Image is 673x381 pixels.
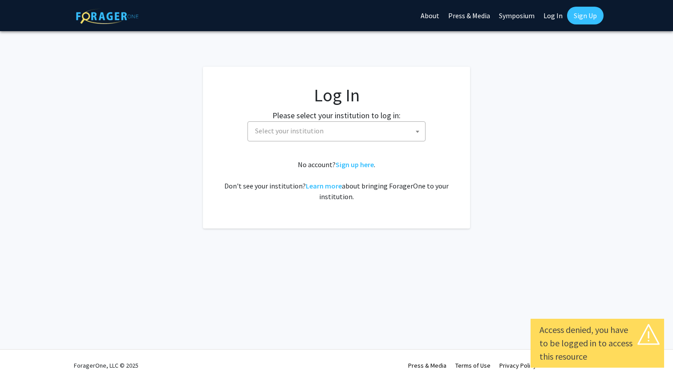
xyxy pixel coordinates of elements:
[247,121,426,141] span: Select your institution
[336,160,374,169] a: Sign up here
[272,109,401,121] label: Please select your institution to log in:
[567,7,604,24] a: Sign Up
[306,181,342,190] a: Learn more about bringing ForagerOne to your institution
[539,323,655,363] div: Access denied, you have to be logged in to access this resource
[255,126,324,135] span: Select your institution
[499,361,536,369] a: Privacy Policy
[251,122,425,140] span: Select your institution
[221,84,452,106] h1: Log In
[408,361,446,369] a: Press & Media
[74,350,138,381] div: ForagerOne, LLC © 2025
[76,8,138,24] img: ForagerOne Logo
[455,361,491,369] a: Terms of Use
[221,159,452,202] div: No account? . Don't see your institution? about bringing ForagerOne to your institution.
